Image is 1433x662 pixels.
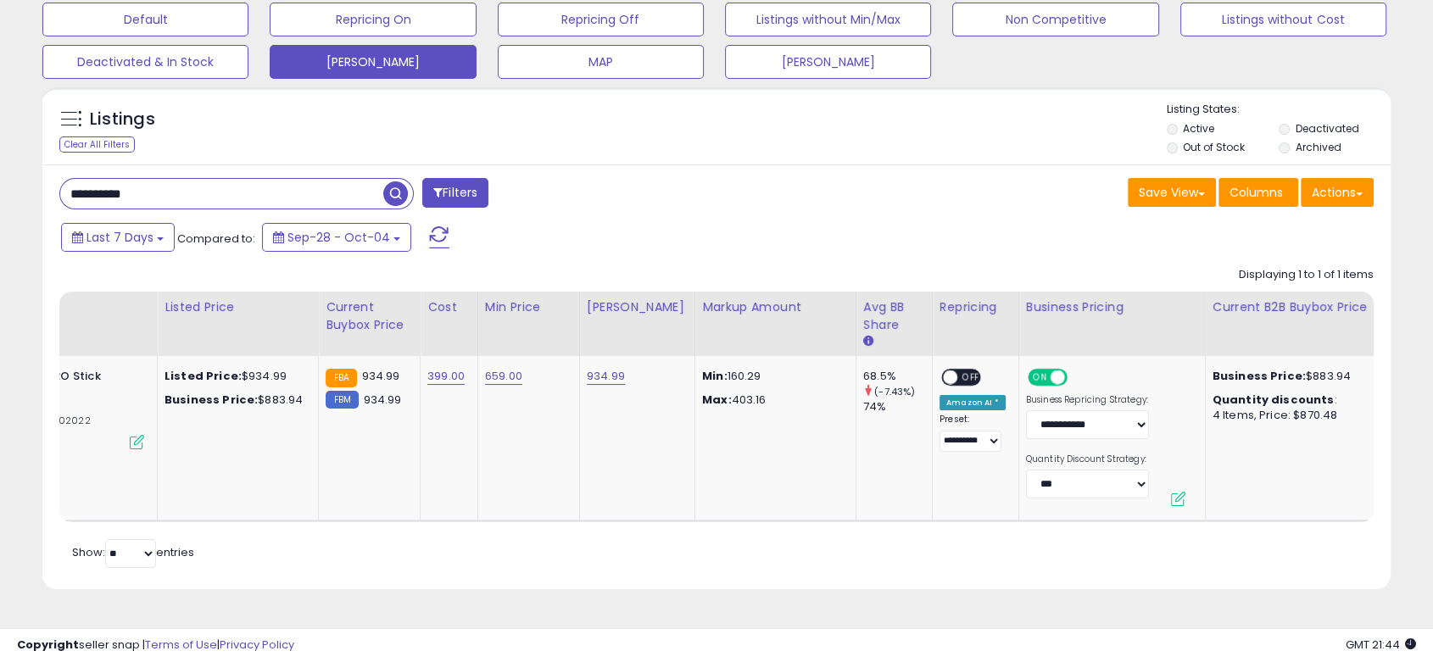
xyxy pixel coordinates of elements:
[1213,369,1379,384] div: $883.94
[422,178,488,208] button: Filters
[485,298,572,316] div: Min Price
[61,223,175,252] button: Last 7 Days
[1213,392,1335,408] b: Quantity discounts
[86,229,153,246] span: Last 7 Days
[17,637,294,654] div: seller snap | |
[1346,637,1416,653] span: 2025-10-12 21:44 GMT
[427,298,471,316] div: Cost
[1213,392,1379,408] div: :
[940,395,1006,410] div: Amazon AI *
[863,298,925,334] div: Avg BB Share
[1229,184,1283,201] span: Columns
[498,45,704,79] button: MAP
[42,3,248,36] button: Default
[270,3,476,36] button: Repricing On
[1064,370,1091,385] span: OFF
[59,136,135,153] div: Clear All Filters
[952,3,1158,36] button: Non Competitive
[287,229,390,246] span: Sep-28 - Oct-04
[145,637,217,653] a: Terms of Use
[1183,140,1245,154] label: Out of Stock
[72,544,194,560] span: Show: entries
[326,391,359,409] small: FBM
[863,369,932,384] div: 68.5%
[164,392,258,408] b: Business Price:
[42,45,248,79] button: Deactivated & In Stock
[1026,453,1149,465] label: Quantity Discount Strategy:
[427,368,465,385] a: 399.00
[220,637,294,653] a: Privacy Policy
[485,368,522,385] a: 659.00
[164,392,305,408] div: $883.94
[1026,394,1149,406] label: Business Repricing Strategy:
[262,223,411,252] button: Sep-28 - Oct-04
[863,334,873,349] small: Avg BB Share.
[725,3,931,36] button: Listings without Min/Max
[1128,178,1216,207] button: Save View
[957,370,984,385] span: OFF
[1180,3,1386,36] button: Listings without Cost
[1296,140,1341,154] label: Archived
[498,3,704,36] button: Repricing Off
[725,45,931,79] button: [PERSON_NAME]
[1301,178,1374,207] button: Actions
[164,298,311,316] div: Listed Price
[587,368,625,385] a: 934.99
[863,399,932,414] div: 74%
[326,298,413,334] div: Current Buybox Price
[326,369,357,387] small: FBA
[1213,298,1385,316] div: Current B2B Buybox Price
[702,298,849,316] div: Markup Amount
[1239,267,1374,283] div: Displaying 1 to 1 of 1 items
[1218,178,1298,207] button: Columns
[1296,121,1359,136] label: Deactivated
[702,368,728,384] strong: Min:
[702,392,843,408] p: 403.16
[1213,408,1379,423] div: 4 Items, Price: $870.48
[1029,370,1051,385] span: ON
[17,637,79,653] strong: Copyright
[1213,368,1306,384] b: Business Price:
[1183,121,1214,136] label: Active
[1026,298,1198,316] div: Business Pricing
[177,231,255,247] span: Compared to:
[90,108,155,131] h5: Listings
[361,368,399,384] span: 934.99
[587,298,688,316] div: [PERSON_NAME]
[270,45,476,79] button: [PERSON_NAME]
[940,414,1006,452] div: Preset:
[702,369,843,384] p: 160.29
[1167,102,1391,118] p: Listing States:
[874,385,915,398] small: (-7.43%)
[164,368,242,384] b: Listed Price:
[940,298,1012,316] div: Repricing
[164,369,305,384] div: $934.99
[702,392,732,408] strong: Max:
[363,392,401,408] span: 934.99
